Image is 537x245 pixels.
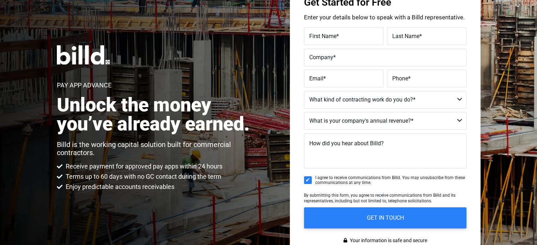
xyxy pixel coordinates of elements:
[64,162,222,171] span: Receive payment for approved pay apps within 24 hours
[304,14,466,20] p: Enter your details below to speak with a Billd representative.
[315,175,466,185] span: I agree to receive communications from Billd. You may unsubscribe from these communications at an...
[309,33,336,39] span: First Name
[57,141,257,157] p: Billd is the working capital solution built for commercial contractors.
[57,82,112,88] h1: Pay App Advance
[392,75,408,82] span: Phone
[309,75,323,82] span: Email
[392,33,419,39] span: Last Name
[57,96,257,134] h2: Unlock the money you’ve already earned.
[309,140,384,147] span: How did you hear about Billd?
[64,172,221,181] span: Terms up to 60 days with no GC contact during the term
[304,176,312,184] input: I agree to receive communications from Billd. You may unsubscribe from these communications at an...
[309,54,333,61] span: Company
[304,193,455,203] span: By submitting this form, you agree to receive communications from Billd and its representatives, ...
[64,183,174,191] span: Enjoy predictable accounts receivables
[304,207,466,228] input: GET IN TOUCH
